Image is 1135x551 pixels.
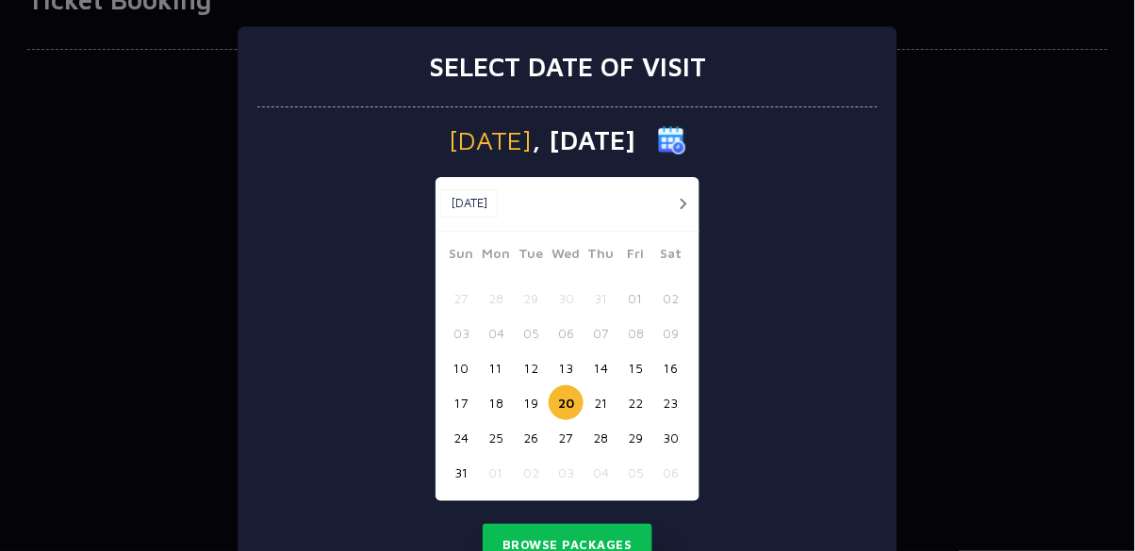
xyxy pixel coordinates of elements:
[444,385,479,420] button: 17
[584,455,618,490] button: 04
[444,281,479,316] button: 27
[549,243,584,269] span: Wed
[584,350,618,385] button: 14
[584,243,618,269] span: Thu
[549,455,584,490] button: 03
[514,455,549,490] button: 02
[440,189,498,218] button: [DATE]
[549,385,584,420] button: 20
[549,281,584,316] button: 30
[514,281,549,316] button: 29
[444,316,479,350] button: 03
[653,316,688,350] button: 09
[653,420,688,455] button: 30
[514,385,549,420] button: 19
[653,281,688,316] button: 02
[479,350,514,385] button: 11
[584,420,618,455] button: 28
[444,350,479,385] button: 10
[444,243,479,269] span: Sun
[618,455,653,490] button: 05
[618,243,653,269] span: Fri
[549,350,584,385] button: 13
[653,385,688,420] button: 23
[479,281,514,316] button: 28
[658,126,686,154] img: calender icon
[653,243,688,269] span: Sat
[479,243,514,269] span: Mon
[514,350,549,385] button: 12
[549,316,584,350] button: 06
[618,420,653,455] button: 29
[514,420,549,455] button: 26
[584,316,618,350] button: 07
[618,350,653,385] button: 15
[584,281,618,316] button: 31
[479,316,514,350] button: 04
[449,127,532,154] span: [DATE]
[618,385,653,420] button: 22
[514,243,549,269] span: Tue
[618,281,653,316] button: 01
[514,316,549,350] button: 05
[532,127,635,154] span: , [DATE]
[479,420,514,455] button: 25
[653,455,688,490] button: 06
[444,455,479,490] button: 31
[584,385,618,420] button: 21
[549,420,584,455] button: 27
[653,350,688,385] button: 16
[429,51,706,83] h3: Select date of visit
[479,385,514,420] button: 18
[444,420,479,455] button: 24
[479,455,514,490] button: 01
[618,316,653,350] button: 08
